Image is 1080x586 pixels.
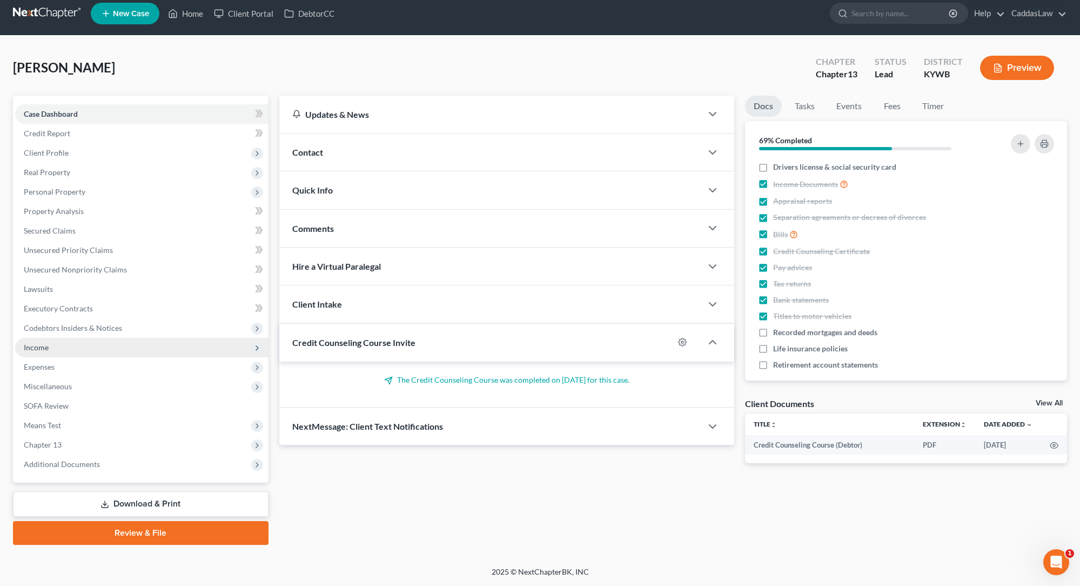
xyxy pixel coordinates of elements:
[15,260,269,279] a: Unsecured Nonpriority Claims
[15,221,269,241] a: Secured Claims
[980,56,1054,80] button: Preview
[24,129,70,138] span: Credit Report
[24,323,122,332] span: Codebtors Insiders & Notices
[969,4,1005,23] a: Help
[24,421,61,430] span: Means Test
[209,4,279,23] a: Client Portal
[773,343,848,354] span: Life insurance policies
[960,422,967,428] i: unfold_more
[851,3,950,23] input: Search by name...
[15,299,269,318] a: Executory Contracts
[816,68,857,81] div: Chapter
[984,420,1032,428] a: Date Added expand_more
[975,435,1041,455] td: [DATE]
[875,96,909,117] a: Fees
[773,311,851,322] span: Titles to motor vehicles
[773,162,896,172] span: Drivers license & social security card
[292,299,342,309] span: Client Intake
[292,109,689,120] div: Updates & News
[924,68,963,81] div: KYWB
[1043,549,1069,575] iframe: Intercom live chat
[24,109,78,118] span: Case Dashboard
[15,279,269,299] a: Lawsuits
[292,147,323,157] span: Contact
[848,69,857,79] span: 13
[773,179,838,190] span: Income Documents
[773,196,832,207] span: Appraisal reports
[745,96,782,117] a: Docs
[13,491,269,517] a: Download & Print
[24,382,72,391] span: Miscellaneous
[773,359,878,370] span: Retirement account statements
[15,124,269,143] a: Credit Report
[923,420,967,428] a: Extensionunfold_more
[745,435,914,455] td: Credit Counseling Course (Debtor)
[24,226,76,235] span: Secured Claims
[773,295,829,305] span: Bank statements
[24,440,62,449] span: Chapter 13
[24,304,93,313] span: Executory Contracts
[24,265,127,274] span: Unsecured Nonpriority Claims
[924,56,963,68] div: District
[13,521,269,545] a: Review & File
[13,59,115,75] span: [PERSON_NAME]
[24,284,53,294] span: Lawsuits
[24,168,70,177] span: Real Property
[1065,549,1074,558] span: 1
[745,398,814,409] div: Client Documents
[773,278,811,289] span: Tax returns
[24,187,85,196] span: Personal Property
[24,460,100,469] span: Additional Documents
[1036,399,1063,407] a: View All
[24,148,69,157] span: Client Profile
[773,327,877,338] span: Recorded mortgages and deeds
[773,246,870,257] span: Credit Counseling Certificate
[292,337,415,348] span: Credit Counseling Course Invite
[15,241,269,260] a: Unsecured Priority Claims
[770,422,777,428] i: unfold_more
[292,421,443,431] span: NextMessage: Client Text Notifications
[15,202,269,221] a: Property Analysis
[15,396,269,416] a: SOFA Review
[292,261,381,271] span: Hire a Virtual Paralegal
[292,223,334,234] span: Comments
[773,262,812,273] span: Pay advices
[24,207,84,216] span: Property Analysis
[15,104,269,124] a: Case Dashboard
[232,567,848,586] div: 2025 © NextChapterBK, INC
[1006,4,1066,23] a: CaddasLaw
[914,96,952,117] a: Timer
[875,68,907,81] div: Lead
[828,96,870,117] a: Events
[786,96,823,117] a: Tasks
[24,245,113,255] span: Unsecured Priority Claims
[292,185,333,195] span: Quick Info
[773,229,788,240] span: Bills
[773,212,926,223] span: Separation agreements or decrees of divorces
[113,10,149,18] span: New Case
[816,56,857,68] div: Chapter
[759,136,812,145] strong: 69% Completed
[163,4,209,23] a: Home
[1026,422,1032,428] i: expand_more
[24,362,55,371] span: Expenses
[914,435,975,455] td: PDF
[875,56,907,68] div: Status
[292,375,721,385] p: The Credit Counseling Course was completed on [DATE] for this case.
[24,343,49,352] span: Income
[279,4,340,23] a: DebtorCC
[24,401,69,410] span: SOFA Review
[754,420,777,428] a: Titleunfold_more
